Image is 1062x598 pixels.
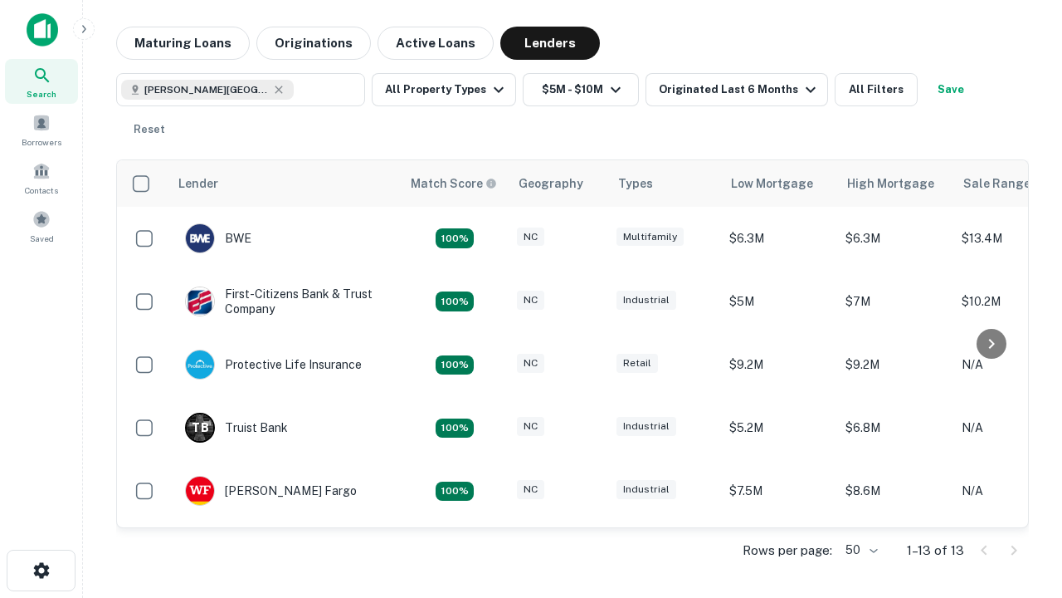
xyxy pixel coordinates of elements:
div: NC [517,354,544,373]
td: $8.8M [837,522,953,586]
p: Rows per page: [743,541,832,561]
a: Saved [5,203,78,248]
td: $8.6M [837,459,953,522]
button: Originated Last 6 Months [645,73,828,106]
div: 50 [839,538,880,562]
div: BWE [185,223,251,253]
span: Contacts [25,184,58,197]
h6: Match Score [411,174,494,193]
div: NC [517,228,544,247]
div: First-citizens Bank & Trust Company [185,287,384,316]
div: Industrial [616,480,676,499]
td: $7M [837,270,953,333]
div: Industrial [616,417,676,436]
div: [PERSON_NAME] Fargo [185,476,357,506]
div: Matching Properties: 3, hasApolloMatch: undefined [436,419,474,439]
button: Reset [123,113,176,146]
th: Lender [168,160,401,207]
div: NC [517,291,544,310]
p: 1–13 of 13 [907,541,964,561]
span: Borrowers [22,135,61,149]
th: Geography [509,160,608,207]
td: $6.3M [837,207,953,270]
div: High Mortgage [847,174,934,194]
td: $5.2M [721,396,837,459]
img: picture [186,287,214,316]
button: Lenders [500,27,600,60]
th: Types [608,160,721,207]
div: Capitalize uses an advanced AI algorithm to match your search with the best lender. The match sco... [411,174,497,193]
img: picture [186,350,214,379]
th: Low Mortgage [721,160,837,207]
button: $5M - $10M [523,73,639,106]
td: $7.5M [721,459,837,522]
button: All Filters [835,73,918,106]
div: Matching Properties: 2, hasApolloMatch: undefined [436,482,474,502]
div: NC [517,480,544,499]
button: Active Loans [378,27,494,60]
p: T B [192,419,208,437]
div: Matching Properties: 2, hasApolloMatch: undefined [436,355,474,375]
span: [PERSON_NAME][GEOGRAPHIC_DATA], [GEOGRAPHIC_DATA] [144,82,269,97]
div: Protective Life Insurance [185,350,362,380]
td: $6.8M [837,396,953,459]
img: picture [186,477,214,505]
img: capitalize-icon.png [27,13,58,47]
button: All Property Types [372,73,516,106]
div: Types [618,174,653,194]
button: Originations [256,27,371,60]
div: NC [517,417,544,436]
td: $9.2M [837,333,953,396]
div: Multifamily [616,228,684,247]
button: Save your search to get updates of matches that match your search criteria. [924,73,977,106]
button: Maturing Loans [116,27,250,60]
div: Matching Properties: 2, hasApolloMatch: undefined [436,292,474,311]
a: Search [5,59,78,104]
div: Low Mortgage [731,174,813,194]
div: Truist Bank [185,413,288,443]
td: $9.2M [721,333,837,396]
td: $5M [721,270,837,333]
div: Retail [616,354,658,373]
div: Matching Properties: 2, hasApolloMatch: undefined [436,228,474,248]
a: Contacts [5,155,78,200]
td: $6.3M [721,207,837,270]
div: Lender [178,174,218,194]
span: Search [27,87,56,100]
img: picture [186,224,214,252]
th: Capitalize uses an advanced AI algorithm to match your search with the best lender. The match sco... [401,160,509,207]
div: Industrial [616,291,676,310]
iframe: Chat Widget [979,412,1062,492]
th: High Mortgage [837,160,953,207]
td: $8.8M [721,522,837,586]
div: Sale Range [963,174,1030,194]
div: Geography [519,174,583,194]
a: Borrowers [5,107,78,152]
div: Originated Last 6 Months [659,80,821,100]
span: Saved [30,232,54,245]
